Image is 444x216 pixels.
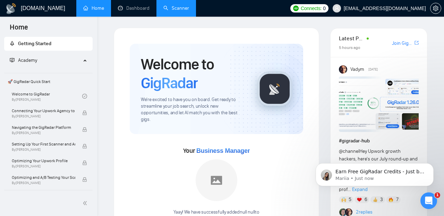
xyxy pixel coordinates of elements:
[196,159,237,201] img: placeholder.png
[82,160,87,165] span: lock
[12,89,82,104] a: Welcome to GigRadarBy[PERSON_NAME]
[430,3,441,14] button: setting
[12,181,75,185] span: By [PERSON_NAME]
[357,197,362,202] img: ❤️
[12,124,75,131] span: Navigating the GigRadar Platform
[430,6,441,11] a: setting
[373,197,378,202] img: 👍
[12,157,75,164] span: Optimizing Your Upwork Profile
[183,147,250,155] span: Your
[18,57,37,63] span: Academy
[6,3,17,14] img: logo
[12,174,75,181] span: Optimizing and A/B Testing Your Scanner for Better Results
[18,41,51,47] span: Getting Started
[415,40,419,45] span: export
[4,37,93,51] li: Getting Started
[339,45,360,50] span: 5 hours ago
[4,22,34,37] span: Home
[257,72,292,106] img: gigradar-logo.png
[10,58,15,63] span: fund-projection-screen
[435,192,440,198] span: 1
[12,148,75,152] span: By [PERSON_NAME]
[368,66,378,73] span: [DATE]
[12,107,75,114] span: Connecting Your Upwork Agency to GigRadar
[12,114,75,118] span: By [PERSON_NAME]
[305,149,444,197] iframe: Intercom notifications message
[293,6,299,11] img: upwork-logo.png
[82,110,87,115] span: lock
[396,196,399,203] span: 7
[82,144,87,149] span: lock
[420,192,437,209] iframe: Intercom live chat
[10,57,37,63] span: Academy
[5,75,92,89] span: 🚀 GigRadar Quick Start
[82,94,87,99] span: check-circle
[339,208,347,216] img: Alex B
[12,164,75,168] span: By [PERSON_NAME]
[349,196,351,203] span: 5
[141,55,246,92] h1: Welcome to
[339,76,422,132] img: F09AC4U7ATU-image.png
[196,147,250,154] span: Business Manager
[83,5,104,11] a: homeHome
[82,177,87,182] span: lock
[339,34,365,43] span: Latest Posts from the GigRadar Community
[350,66,364,73] span: Vadym
[339,137,419,145] h1: # gigradar-hub
[163,5,189,11] a: searchScanner
[339,65,347,74] img: Vadym
[341,197,346,202] img: 🙌
[392,40,413,47] a: Join GigRadar Slack Community
[141,74,198,92] span: GigRadar
[12,131,75,135] span: By [PERSON_NAME]
[430,6,441,11] span: setting
[365,196,367,203] span: 6
[141,97,246,123] span: We're excited to have you on board. Get ready to streamline your job search, unlock new opportuni...
[301,5,322,12] span: Connects:
[82,127,87,132] span: lock
[118,5,150,11] a: dashboardDashboard
[10,41,15,46] span: rocket
[415,40,419,46] a: export
[334,6,339,11] span: user
[83,200,89,207] span: double-left
[356,209,373,216] a: 2replies
[388,197,393,202] img: 🔥
[12,141,75,148] span: Setting Up Your First Scanner and Auto-Bidder
[323,5,326,12] span: 0
[380,196,383,203] span: 3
